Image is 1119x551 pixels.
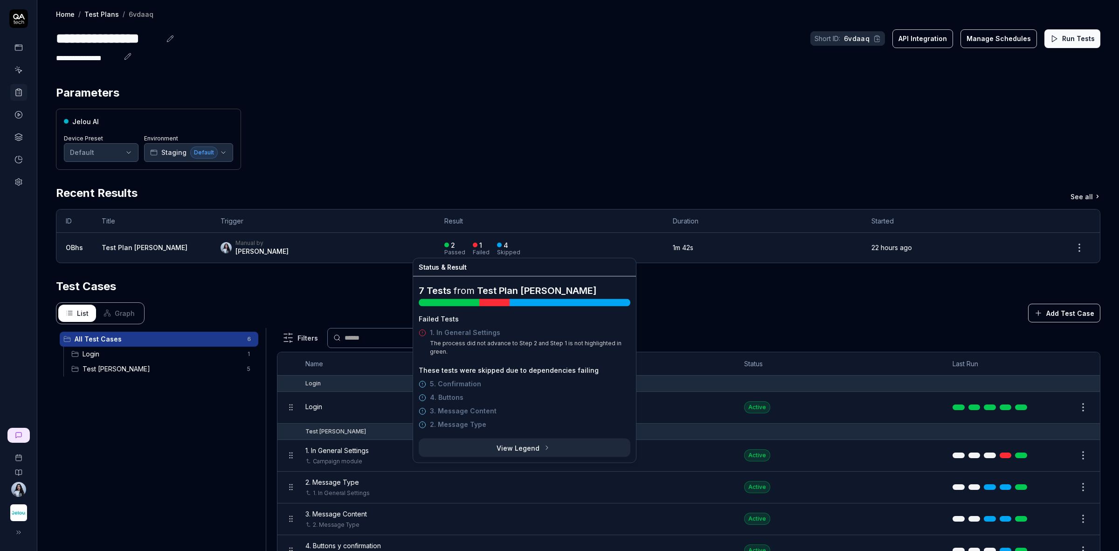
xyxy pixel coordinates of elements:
[1071,192,1100,202] a: See all
[56,84,119,101] h2: Parameters
[56,278,116,295] h2: Test Cases
[77,308,89,318] span: List
[430,339,630,360] p: The process did not advance to Step 2 and Step 1 is not highlighted in green.
[11,482,26,497] img: d3b8c0a4-b2ec-4016-942c-38cd9e66fe47.jpg
[221,242,232,253] img: d3b8c0a4-b2ec-4016-942c-38cd9e66fe47.jpg
[56,209,92,233] th: ID
[430,379,481,389] a: 5. Confirmation
[444,250,465,255] div: Passed
[96,305,142,322] button: Graph
[744,481,770,493] div: Active
[144,135,178,142] label: Environment
[430,392,463,402] a: 4. Buttons
[497,250,520,255] div: Skipped
[313,457,362,466] a: Campaign module
[144,143,233,162] button: StagingDefault
[70,147,94,157] div: Default
[871,244,912,251] time: 22 hours ago
[115,308,135,318] span: Graph
[277,472,1100,503] tr: 2. Message Type1. In General SettingsActive
[735,352,943,376] th: Status
[72,117,99,126] span: Jelou AI
[277,328,324,347] button: Filters
[235,239,289,247] div: Manual by
[68,362,258,377] div: Drag to reorderTest [PERSON_NAME]5
[419,285,451,296] span: 7 Tests
[161,147,186,157] span: Staging
[419,310,630,324] h4: Failed Tests
[454,285,475,296] span: from
[84,9,119,19] a: Test Plans
[892,29,953,48] button: API Integration
[960,29,1037,48] button: Manage Schedules
[305,541,381,551] span: 4. Buttons y confirmation
[64,135,103,142] label: Device Preset
[673,244,693,251] time: 1m 42s
[305,477,359,487] span: 2. Message Type
[943,352,1040,376] th: Last Run
[75,334,242,344] span: All Test Cases
[663,209,862,233] th: Duration
[58,305,96,322] button: List
[277,392,1100,424] tr: LoginActive
[296,352,735,376] th: Name
[744,449,770,461] div: Active
[83,349,242,359] span: Login
[479,241,482,250] div: 1
[419,264,630,271] h4: Status & Result
[243,334,255,345] span: 6
[313,489,370,497] a: 1. In General Settings
[243,363,255,375] span: 5
[305,446,369,455] span: 1. In General Settings
[473,250,490,255] div: Failed
[68,347,258,362] div: Drag to reorderLogin1
[243,349,255,360] span: 1
[92,209,211,233] th: Title
[64,143,138,162] button: Default
[211,209,435,233] th: Trigger
[504,241,508,250] div: 4
[235,247,289,256] div: [PERSON_NAME]
[190,146,218,159] span: Default
[277,503,1100,535] tr: 3. Message Content2. Message TypeActive
[66,244,83,251] a: OBhs
[129,9,153,19] div: 6vdaaq
[844,34,870,43] span: 6vdaaq
[4,497,33,523] button: Jelou AI Logo
[10,504,27,521] img: Jelou AI Logo
[744,401,770,413] div: Active
[305,427,366,436] div: Test [PERSON_NAME]
[7,428,30,443] a: New conversation
[430,419,486,429] a: 2. Message Type
[862,209,1059,233] th: Started
[313,521,359,529] a: 2. Message Type
[1044,29,1100,48] button: Run Tests
[305,509,367,519] span: 3. Message Content
[305,402,322,412] span: Login
[305,379,321,388] div: Login
[451,241,455,250] div: 2
[56,9,75,19] a: Home
[4,446,33,461] a: Book a call with us
[1028,304,1100,322] button: Add Test Case
[56,185,138,202] h2: Recent Results
[419,439,630,457] button: View Legend
[419,365,630,379] h4: These tests were skipped due to dependencies failing
[744,513,770,525] div: Active
[277,440,1100,472] tr: 1. In General SettingsCampaign moduleActive
[102,244,187,251] a: Test Plan [PERSON_NAME]
[477,285,597,296] a: Test Plan [PERSON_NAME]
[430,328,500,336] a: 1. In General Settings
[435,209,663,233] th: Result
[78,9,81,19] div: /
[123,9,125,19] div: /
[4,461,33,476] a: Documentation
[83,364,242,374] span: Test Nadia
[430,406,497,416] a: 3. Message Content
[815,34,840,43] span: Short ID:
